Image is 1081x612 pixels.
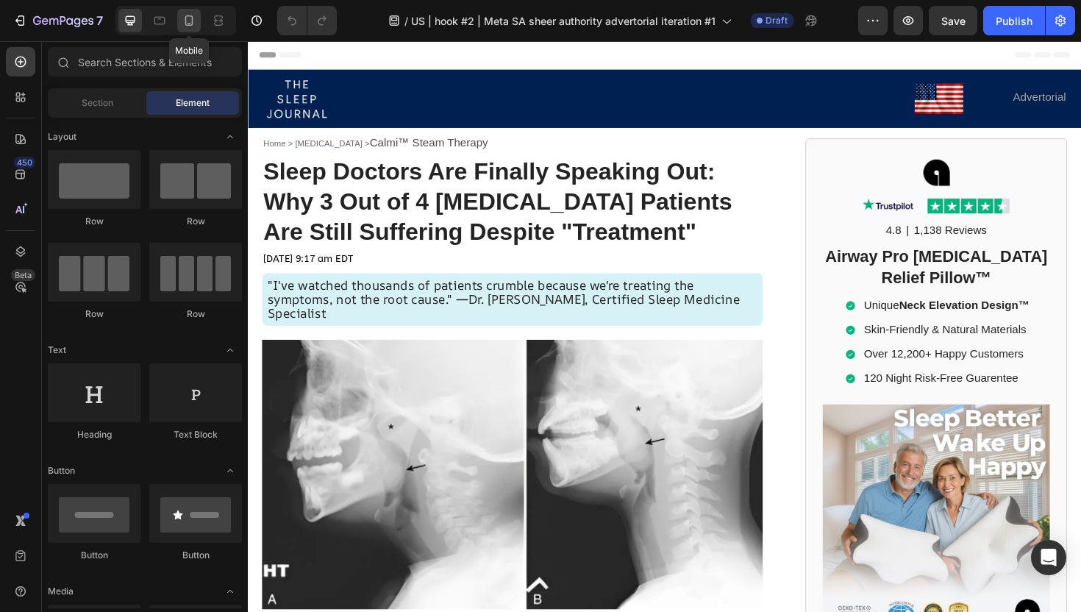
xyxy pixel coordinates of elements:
div: Row [48,307,140,321]
span: Element [176,96,210,110]
span: US | hook #2 | Meta SA sheer authority advertorial iteration #1 [411,13,716,29]
p: 120 Night Risk-Free Guarentee [652,349,827,365]
span: Media [48,585,74,598]
button: Save [929,6,977,35]
span: Draft [766,14,788,27]
p: Calmi™ Steam Therapy [16,97,543,119]
button: Publish [983,6,1045,35]
div: Publish [996,13,1032,29]
div: Row [149,215,242,228]
div: Beta [11,269,35,281]
p: 4.8 [676,193,692,209]
span: Home > [MEDICAL_DATA] > [16,103,129,113]
p: | [697,193,700,209]
div: Row [48,215,140,228]
input: Search Sections & Elements [48,47,242,76]
span: Toggle open [218,338,242,362]
div: Heading [48,428,140,441]
div: 450 [14,157,35,168]
span: / [404,13,408,29]
div: Row [149,307,242,321]
div: Text Block [149,428,242,441]
span: Text [48,344,66,357]
span: Advertorial [810,53,866,65]
button: 7 [6,6,110,35]
div: Button [48,549,140,562]
strong: Neck Elevation Design™ [690,274,828,286]
span: Section [82,96,113,110]
div: Button [149,549,242,562]
span: [DATE] 9:17 am EDT [16,224,112,237]
p: Over 12,200+ Happy Customers [652,324,827,339]
img: gempages_576026753357578783-c2d8cc69-fedd-4289-97eb-e04167788244.png [704,121,755,156]
iframe: Design area [248,41,1081,612]
p: 7 [96,12,103,29]
span: Save [941,15,966,27]
h2: Airway Pro [MEDICAL_DATA] Relief Pillow™ [609,216,849,263]
img: gempages_576026753357578783-0f6fb9e6-3b1f-43af-a974-fb612c91b476.png [15,316,545,602]
span: Layout [48,130,76,143]
span: Toggle open [218,459,242,483]
p: 1,138 Reviews [705,193,782,209]
span: Sleep Doctors Are Finally Speaking Out: Why 3 Out of 4 [MEDICAL_DATA] Patients Are Still Sufferin... [16,124,513,216]
img: gempages_576026753357578783-85de3c83-a044-415f-9325-a13e9b9a1da4.jpg [706,45,757,77]
span: Button [48,464,75,477]
div: Open Intercom Messenger [1031,540,1066,575]
div: Undo/Redo [277,6,337,35]
p: Unique [652,273,827,288]
span: Toggle open [218,580,242,603]
p: Skin-Friendly & Natural Materials [652,299,827,314]
img: gempages_576026753357578783-c35cbc6e-3272-43a9-b73c-f5ef6727593d.png [648,163,811,187]
span: "I've watched thousands of patients crumble because we're treating the symptoms, not the root cau... [21,249,521,296]
span: Toggle open [218,125,242,149]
